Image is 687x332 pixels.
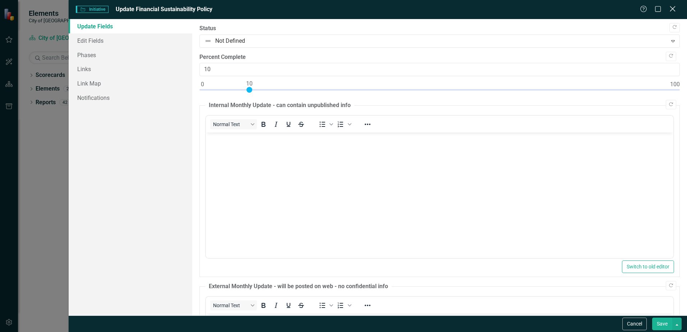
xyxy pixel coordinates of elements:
button: Cancel [622,318,647,330]
div: Numbered list [335,300,352,310]
a: Update Fields [69,19,192,33]
label: Status [199,24,680,33]
span: Initiative [76,6,108,13]
button: Underline [282,119,295,129]
iframe: Rich Text Area [206,133,673,258]
button: Block Normal Text [210,119,257,129]
button: Switch to old editor [622,260,674,273]
label: Percent Complete [199,53,680,61]
button: Block Normal Text [210,300,257,310]
span: Normal Text [213,121,248,127]
button: Strikethrough [295,300,307,310]
legend: External Monthly Update - will be posted on web - no confidential info [205,282,392,291]
span: Update Financial Sustainability Policy [116,6,212,13]
a: Edit Fields [69,33,192,48]
button: Reveal or hide additional toolbar items [361,300,374,310]
button: Underline [282,300,295,310]
a: Link Map [69,76,192,91]
a: Links [69,62,192,76]
button: Strikethrough [295,119,307,129]
div: Numbered list [335,119,352,129]
div: Bullet list [316,300,334,310]
div: Bullet list [316,119,334,129]
span: Normal Text [213,303,248,308]
button: Italic [270,300,282,310]
button: Reveal or hide additional toolbar items [361,119,374,129]
button: Italic [270,119,282,129]
button: Save [652,318,672,330]
button: Bold [257,119,269,129]
a: Phases [69,48,192,62]
a: Notifications [69,91,192,105]
button: Bold [257,300,269,310]
legend: Internal Monthly Update - can contain unpublished info [205,101,354,110]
